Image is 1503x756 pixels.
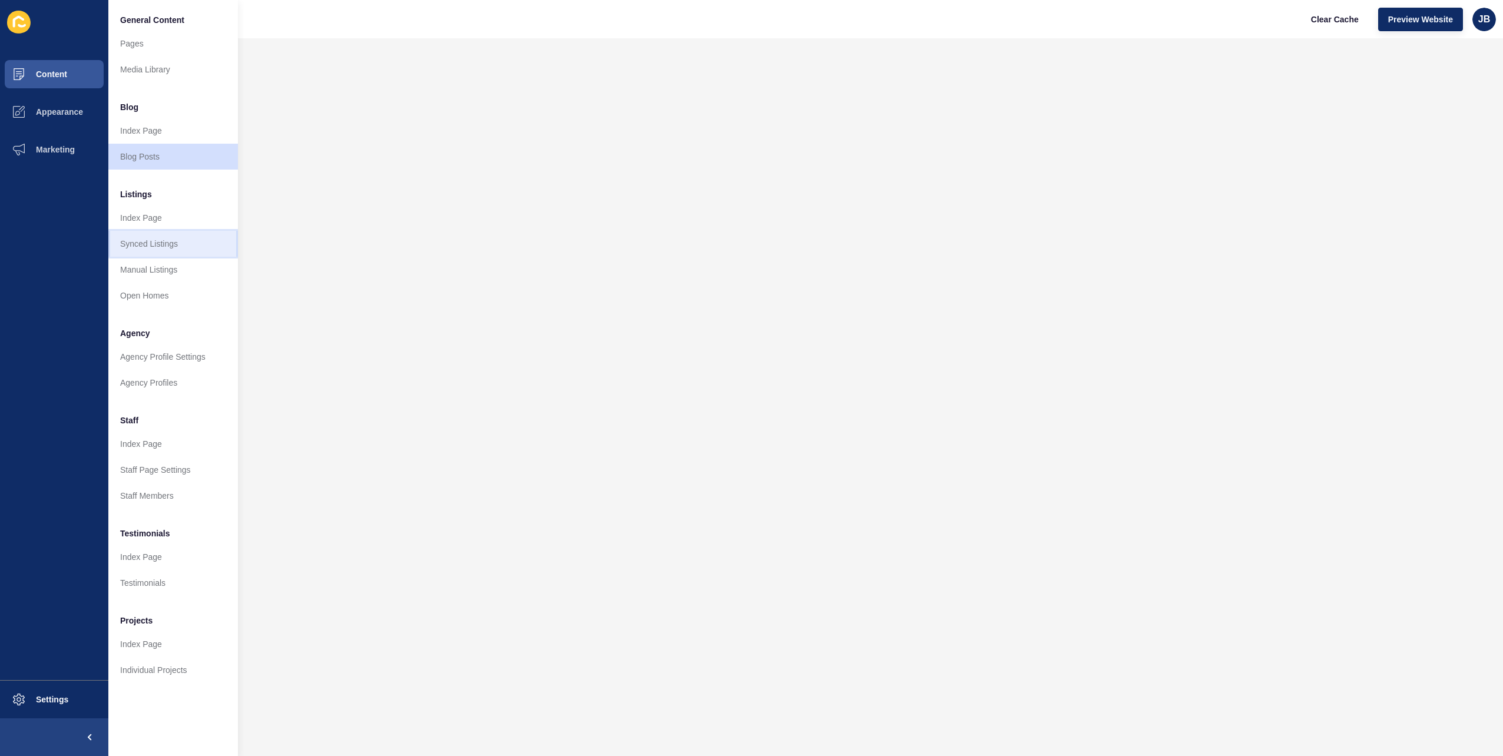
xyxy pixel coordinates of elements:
[120,14,184,26] span: General Content
[108,257,238,283] a: Manual Listings
[108,544,238,570] a: Index Page
[120,327,150,339] span: Agency
[120,101,138,113] span: Blog
[1301,8,1369,31] button: Clear Cache
[108,370,238,396] a: Agency Profiles
[108,657,238,683] a: Individual Projects
[108,118,238,144] a: Index Page
[108,344,238,370] a: Agency Profile Settings
[108,283,238,309] a: Open Homes
[1478,14,1490,25] span: JB
[120,528,170,539] span: Testimonials
[108,31,238,57] a: Pages
[108,231,238,257] a: Synced Listings
[120,415,138,426] span: Staff
[1378,8,1463,31] button: Preview Website
[1311,14,1359,25] span: Clear Cache
[108,457,238,483] a: Staff Page Settings
[1388,14,1453,25] span: Preview Website
[108,144,238,170] a: Blog Posts
[108,483,238,509] a: Staff Members
[108,57,238,82] a: Media Library
[108,205,238,231] a: Index Page
[120,615,153,626] span: Projects
[108,570,238,596] a: Testimonials
[120,188,152,200] span: Listings
[108,631,238,657] a: Index Page
[108,431,238,457] a: Index Page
